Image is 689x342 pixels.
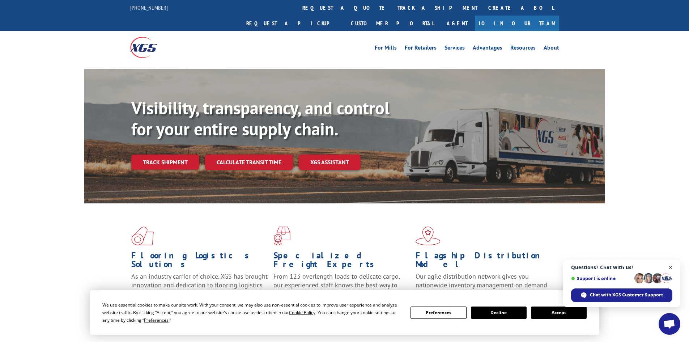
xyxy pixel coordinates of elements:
span: Support is online [571,276,632,281]
span: Preferences [144,317,169,323]
div: Cookie Consent Prompt [90,290,599,335]
a: Advantages [473,45,502,53]
a: For Mills [375,45,397,53]
h1: Specialized Freight Experts [273,251,410,272]
img: xgs-icon-focused-on-flooring-red [273,227,290,245]
p: From 123 overlength loads to delicate cargo, our experienced staff knows the best way to move you... [273,272,410,304]
a: Services [445,45,465,53]
a: Track shipment [131,155,199,170]
a: Customer Portal [345,16,439,31]
h1: Flooring Logistics Solutions [131,251,268,272]
span: Questions? Chat with us! [571,265,672,270]
div: We use essential cookies to make our site work. With your consent, we may also use non-essential ... [102,301,402,324]
button: Decline [471,307,527,319]
span: As an industry carrier of choice, XGS has brought innovation and dedication to flooring logistics... [131,272,268,298]
span: Chat with XGS Customer Support [590,292,663,298]
a: Resources [510,45,536,53]
b: Visibility, transparency, and control for your entire supply chain. [131,97,390,140]
a: About [544,45,559,53]
a: Request a pickup [241,16,345,31]
a: Join Our Team [475,16,559,31]
a: Agent [439,16,475,31]
a: For Retailers [405,45,437,53]
a: Open chat [659,313,680,335]
span: Chat with XGS Customer Support [571,288,672,302]
img: xgs-icon-flagship-distribution-model-red [416,227,441,245]
span: Our agile distribution network gives you nationwide inventory management on demand. [416,272,549,289]
button: Preferences [411,307,466,319]
button: Accept [531,307,587,319]
a: [PHONE_NUMBER] [130,4,168,11]
img: xgs-icon-total-supply-chain-intelligence-red [131,227,154,245]
a: XGS ASSISTANT [299,155,361,170]
span: Cookie Policy [289,309,315,316]
a: Calculate transit time [205,155,293,170]
h1: Flagship Distribution Model [416,251,552,272]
